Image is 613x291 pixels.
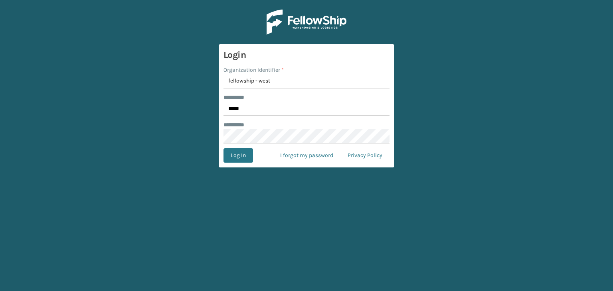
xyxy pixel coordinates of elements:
[223,49,390,61] h3: Login
[223,148,253,163] button: Log In
[267,10,346,35] img: Logo
[273,148,340,163] a: I forgot my password
[223,66,284,74] label: Organization Identifier
[340,148,390,163] a: Privacy Policy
